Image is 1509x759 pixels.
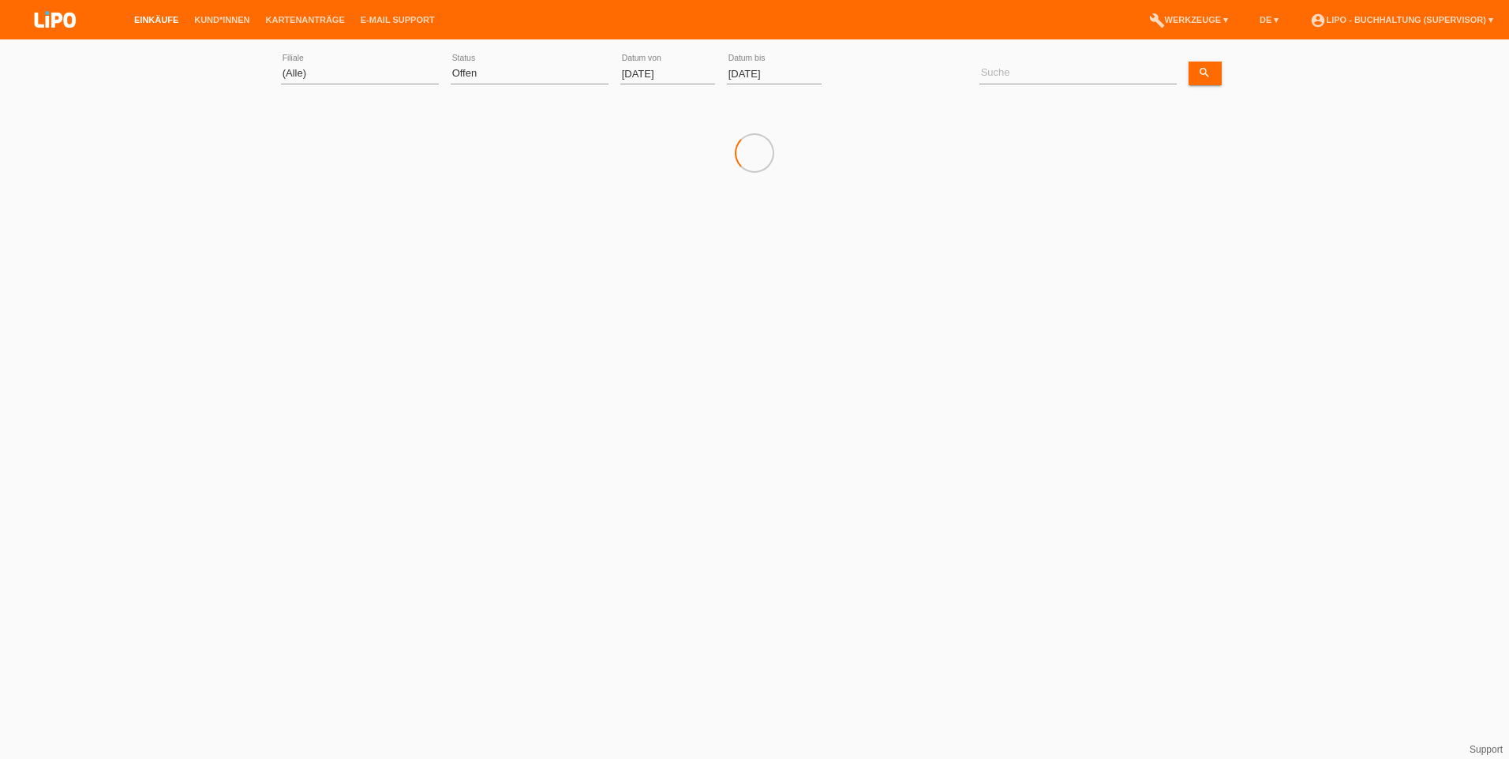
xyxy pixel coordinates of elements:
[1149,13,1165,28] i: build
[126,15,186,24] a: Einkäufe
[1189,62,1222,85] a: search
[1198,66,1211,79] i: search
[353,15,443,24] a: E-Mail Support
[1302,15,1501,24] a: account_circleLIPO - Buchhaltung (Supervisor) ▾
[186,15,257,24] a: Kund*innen
[1310,13,1326,28] i: account_circle
[1141,15,1237,24] a: buildWerkzeuge ▾
[16,32,95,44] a: LIPO pay
[1470,744,1503,755] a: Support
[1252,15,1286,24] a: DE ▾
[258,15,353,24] a: Kartenanträge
